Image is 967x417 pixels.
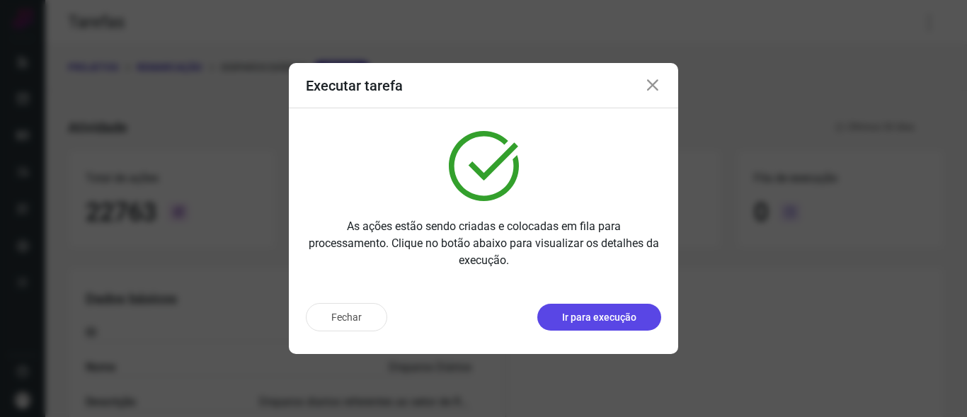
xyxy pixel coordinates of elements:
[306,77,403,94] h3: Executar tarefa
[562,310,636,325] p: Ir para execução
[306,303,387,331] button: Fechar
[537,304,661,331] button: Ir para execução
[449,131,519,201] img: verified.svg
[306,218,661,269] p: As ações estão sendo criadas e colocadas em fila para processamento. Clique no botão abaixo para ...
